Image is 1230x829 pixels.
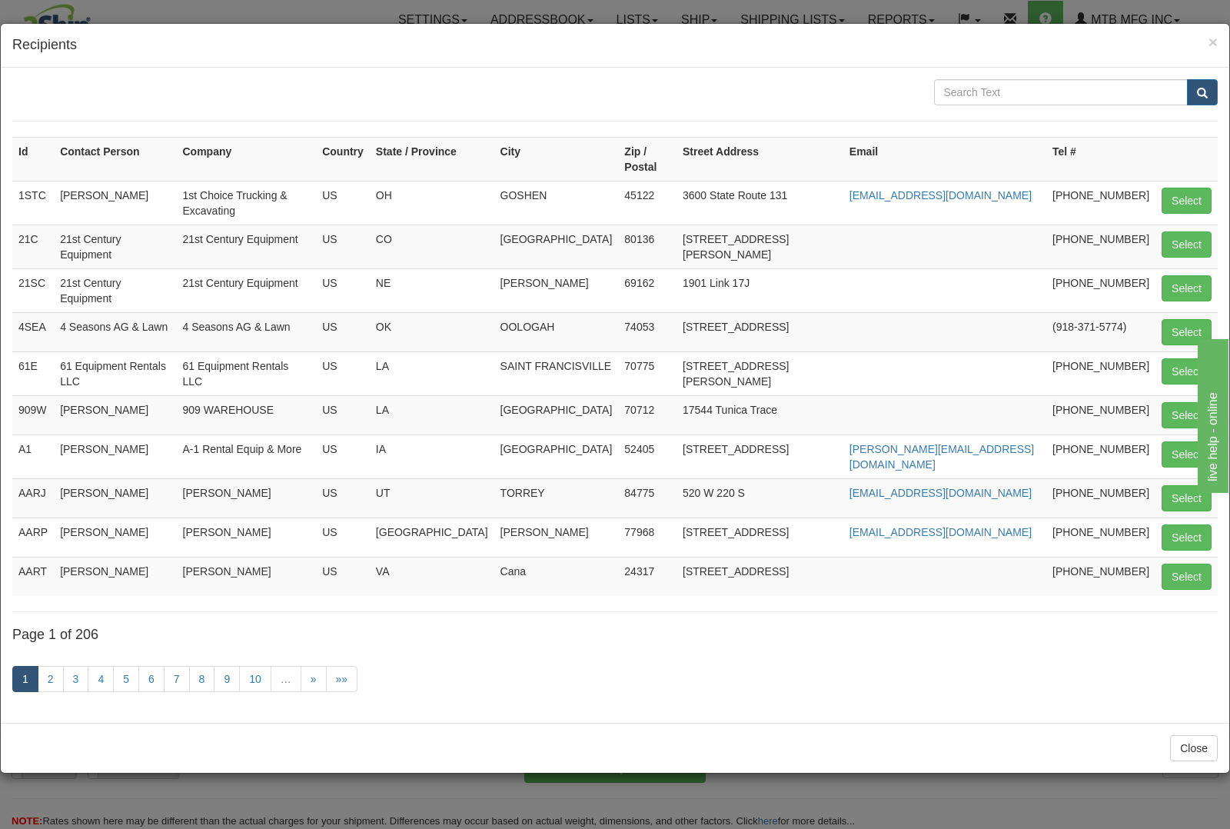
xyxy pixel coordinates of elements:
[1162,231,1212,258] button: Select
[494,181,619,225] td: GOSHEN
[54,518,176,557] td: [PERSON_NAME]
[54,557,176,596] td: [PERSON_NAME]
[1046,181,1155,225] td: [PHONE_NUMBER]
[618,351,676,395] td: 70775
[370,518,494,557] td: [GEOGRAPHIC_DATA]
[177,434,317,478] td: A-1 Rental Equip & More
[618,395,676,434] td: 70712
[177,312,317,351] td: 4 Seasons AG & Lawn
[676,434,843,478] td: [STREET_ADDRESS]
[370,557,494,596] td: VA
[214,666,240,692] a: 9
[12,478,54,518] td: AARJ
[12,628,1218,643] h4: Page 1 of 206
[316,268,370,312] td: US
[12,518,54,557] td: AARP
[316,557,370,596] td: US
[54,137,176,181] th: Contact Person
[1170,735,1218,761] button: Close
[316,478,370,518] td: US
[189,666,215,692] a: 8
[494,557,619,596] td: Cana
[494,268,619,312] td: [PERSON_NAME]
[38,666,64,692] a: 2
[326,666,358,692] a: »»
[1208,33,1218,51] span: ×
[54,351,176,395] td: 61 Equipment Rentals LLC
[618,434,676,478] td: 52405
[12,395,54,434] td: 909W
[1208,34,1218,50] button: Close
[676,395,843,434] td: 17544 Tunica Trace
[849,526,1032,538] a: [EMAIL_ADDRESS][DOMAIN_NAME]
[370,137,494,181] th: State / Province
[1046,518,1155,557] td: [PHONE_NUMBER]
[1162,441,1212,468] button: Select
[676,518,843,557] td: [STREET_ADDRESS]
[316,351,370,395] td: US
[316,312,370,351] td: US
[113,666,139,692] a: 5
[177,478,317,518] td: [PERSON_NAME]
[1046,312,1155,351] td: (918-371-5774)
[1046,268,1155,312] td: [PHONE_NUMBER]
[12,312,54,351] td: 4SEA
[316,181,370,225] td: US
[370,181,494,225] td: OH
[316,395,370,434] td: US
[1195,336,1228,493] iframe: chat widget
[494,351,619,395] td: SAINT FRANCISVILLE
[676,268,843,312] td: 1901 Link 17J
[494,137,619,181] th: City
[177,518,317,557] td: [PERSON_NAME]
[1162,564,1212,590] button: Select
[1162,358,1212,385] button: Select
[12,35,1218,55] h4: Recipients
[494,395,619,434] td: [GEOGRAPHIC_DATA]
[618,557,676,596] td: 24317
[177,181,317,225] td: 1st Choice Trucking & Excavating
[63,666,89,692] a: 3
[494,518,619,557] td: [PERSON_NAME]
[370,312,494,351] td: OK
[1162,275,1212,301] button: Select
[370,268,494,312] td: NE
[239,666,271,692] a: 10
[177,557,317,596] td: [PERSON_NAME]
[54,181,176,225] td: [PERSON_NAME]
[138,666,165,692] a: 6
[494,434,619,478] td: [GEOGRAPHIC_DATA]
[177,268,317,312] td: 21st Century Equipment
[676,181,843,225] td: 3600 State Route 131
[1046,395,1155,434] td: [PHONE_NUMBER]
[12,434,54,478] td: A1
[164,666,190,692] a: 7
[494,478,619,518] td: TORREY
[271,666,301,692] a: …
[54,478,176,518] td: [PERSON_NAME]
[1046,137,1155,181] th: Tel #
[54,395,176,434] td: [PERSON_NAME]
[12,181,54,225] td: 1STC
[618,518,676,557] td: 77968
[843,137,1046,181] th: Email
[618,312,676,351] td: 74053
[676,351,843,395] td: [STREET_ADDRESS][PERSON_NAME]
[177,225,317,268] td: 21st Century Equipment
[1162,188,1212,214] button: Select
[301,666,327,692] a: »
[1046,434,1155,478] td: [PHONE_NUMBER]
[1162,319,1212,345] button: Select
[54,225,176,268] td: 21st Century Equipment
[618,268,676,312] td: 69162
[1046,225,1155,268] td: [PHONE_NUMBER]
[316,225,370,268] td: US
[177,351,317,395] td: 61 Equipment Rentals LLC
[177,137,317,181] th: Company
[54,312,176,351] td: 4 Seasons AG & Lawn
[54,434,176,478] td: [PERSON_NAME]
[177,395,317,434] td: 909 WAREHOUSE
[849,443,1034,471] a: [PERSON_NAME][EMAIL_ADDRESS][DOMAIN_NAME]
[370,395,494,434] td: LA
[676,312,843,351] td: [STREET_ADDRESS]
